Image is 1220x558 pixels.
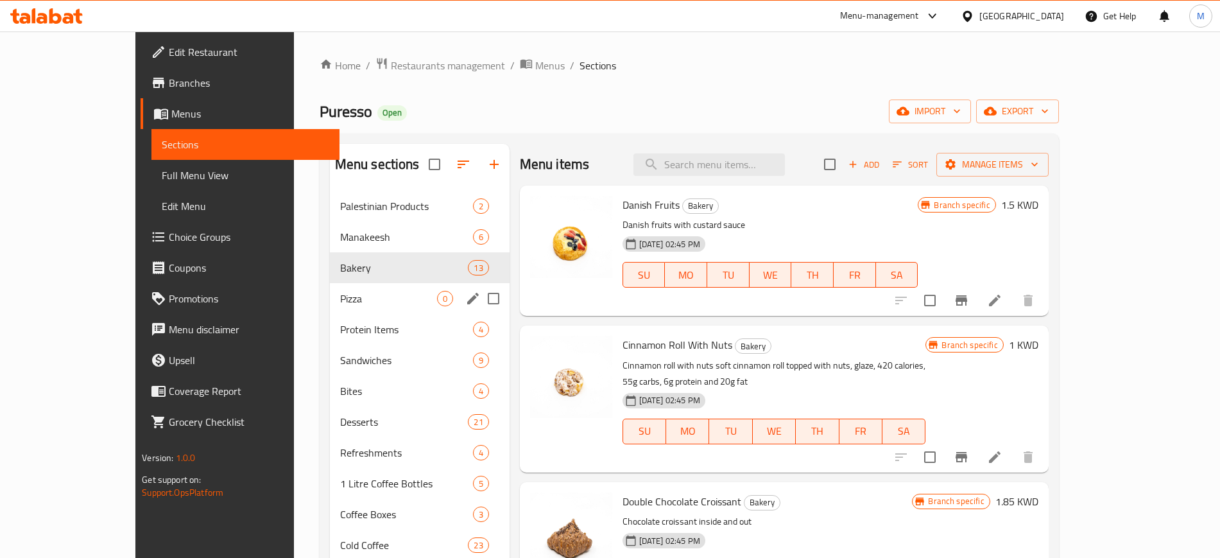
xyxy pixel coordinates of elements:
span: Select section [816,151,843,178]
span: 4 [474,385,488,397]
span: Menu disclaimer [169,322,329,337]
div: Cold Coffee [340,537,468,553]
div: items [468,414,488,430]
div: items [473,507,489,522]
span: Get support on: [142,471,201,488]
a: Menu disclaimer [141,314,339,345]
div: items [473,383,489,399]
div: Desserts21 [330,406,510,437]
a: Full Menu View [151,160,339,191]
span: Add item [843,155,884,175]
a: Menus [141,98,339,129]
button: TU [709,419,752,444]
span: Sort items [884,155,936,175]
div: Manakeesh6 [330,222,510,252]
button: FR [834,262,876,288]
button: SA [876,262,918,288]
span: Cinnamon Roll With Nuts [623,335,732,354]
span: Double Chocolate Croissant [623,492,741,511]
span: 4 [474,324,488,336]
button: WE [750,262,792,288]
h2: Menu items [520,155,590,174]
div: Coffee Boxes3 [330,499,510,530]
span: Select all sections [421,151,448,178]
a: Sections [151,129,339,160]
a: Home [320,58,361,73]
div: 1 Litre Coffee Bottles [340,476,473,491]
h2: Menu sections [335,155,420,174]
li: / [366,58,370,73]
span: export [986,103,1049,119]
button: delete [1013,285,1044,316]
img: Danish Fruits [530,196,612,278]
span: [DATE] 02:45 PM [634,238,705,250]
span: Sort [893,157,928,172]
a: Edit menu item [987,449,1002,465]
span: Branch specific [936,339,1002,351]
span: Manakeesh [340,229,473,245]
button: delete [1013,442,1044,473]
a: Support.OpsPlatform [142,484,223,501]
span: Version: [142,449,173,466]
button: SU [623,419,666,444]
span: Add [846,157,881,172]
li: / [510,58,515,73]
span: 9 [474,354,488,367]
span: Bites [340,383,473,399]
button: SA [882,419,925,444]
span: Menus [171,106,329,121]
span: TH [801,422,834,440]
span: Bakery [744,495,780,510]
span: Open [377,107,407,118]
a: Edit Restaurant [141,37,339,67]
span: Edit Menu [162,198,329,214]
li: / [570,58,574,73]
a: Restaurants management [375,57,505,74]
span: Sections [162,137,329,152]
div: Open [377,105,407,121]
img: Cinnamon Roll With Nuts [530,336,612,418]
div: Pizza [340,291,437,306]
button: SU [623,262,666,288]
span: Manage items [947,157,1038,173]
span: Branch specific [929,199,995,211]
div: 1 Litre Coffee Bottles5 [330,468,510,499]
button: TH [796,419,839,444]
div: Palestinian Products [340,198,473,214]
a: Branches [141,67,339,98]
span: Danish Fruits [623,195,680,214]
a: Edit menu item [987,293,1002,308]
p: Chocolate croissant inside and out [623,514,913,530]
button: edit [463,289,483,308]
button: Add section [479,149,510,180]
div: Sandwiches [340,353,473,368]
div: items [437,291,453,306]
h6: 1 KWD [1009,336,1038,354]
span: TU [714,422,747,440]
span: Select to update [916,287,943,314]
div: Desserts [340,414,468,430]
button: MO [665,262,707,288]
div: items [473,353,489,368]
div: Bakery13 [330,252,510,283]
button: Add [843,155,884,175]
span: 13 [468,262,488,274]
span: M [1197,9,1205,23]
a: Upsell [141,345,339,376]
span: Upsell [169,353,329,368]
span: WE [758,422,791,440]
span: WE [755,266,787,284]
span: Bakery [683,198,718,213]
div: items [473,229,489,245]
span: SA [888,422,920,440]
span: Coverage Report [169,383,329,399]
span: Branch specific [923,495,989,507]
span: 6 [474,231,488,243]
a: Coverage Report [141,376,339,406]
span: Sections [580,58,616,73]
button: FR [839,419,882,444]
a: Coupons [141,252,339,283]
button: TU [707,262,750,288]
